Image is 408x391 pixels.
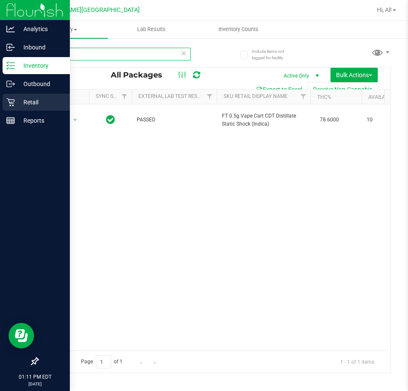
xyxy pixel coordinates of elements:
p: [DATE] [4,381,66,387]
p: Outbound [15,79,66,89]
span: Lab Results [126,26,177,33]
p: Analytics [15,24,66,34]
input: Search Package ID, Item Name, SKU, Lot or Part Number... [37,48,191,60]
button: Receive Non-Cannabis [307,82,378,97]
inline-svg: Inbound [6,43,15,52]
span: Clear [181,48,187,59]
a: Filter [203,89,217,104]
span: 10 [367,116,399,124]
a: Lab Results [108,20,195,38]
span: All Packages [111,70,171,80]
inline-svg: Analytics [6,25,15,33]
button: Bulk Actions [330,68,378,82]
span: 1 - 1 of 1 items [333,355,381,368]
span: Inventory Counts [207,26,270,33]
button: Export to Excel [250,82,307,97]
inline-svg: Outbound [6,80,15,88]
a: Sync Status [96,93,129,99]
iframe: Resource center [9,323,34,348]
inline-svg: Reports [6,116,15,125]
p: Reports [15,115,66,126]
span: Include items not tagged for facility [252,48,294,61]
p: 01:11 PM EDT [4,373,66,381]
a: THC% [317,94,331,100]
span: [PERSON_NAME][GEOGRAPHIC_DATA] [34,6,140,14]
a: Sku Retail Display Name [224,93,287,99]
p: Inventory [15,60,66,71]
a: Filter [118,89,132,104]
p: Inbound [15,42,66,52]
span: PASSED [137,116,212,124]
span: FT 0.5g Vape Cart CDT Distillate Static Shock (Indica) [222,112,305,128]
span: Hi, Al! [377,6,392,13]
span: Page of 1 [74,355,130,368]
span: Bulk Actions [336,72,372,78]
inline-svg: Inventory [6,61,15,70]
a: Filter [296,89,310,104]
span: In Sync [106,114,115,126]
input: 1 [96,355,111,368]
span: select [70,114,80,126]
a: Inventory Counts [195,20,282,38]
inline-svg: Retail [6,98,15,106]
a: External Lab Test Result [138,93,205,99]
a: Available [368,94,394,100]
p: Retail [15,97,66,107]
span: 78.6000 [316,114,343,126]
